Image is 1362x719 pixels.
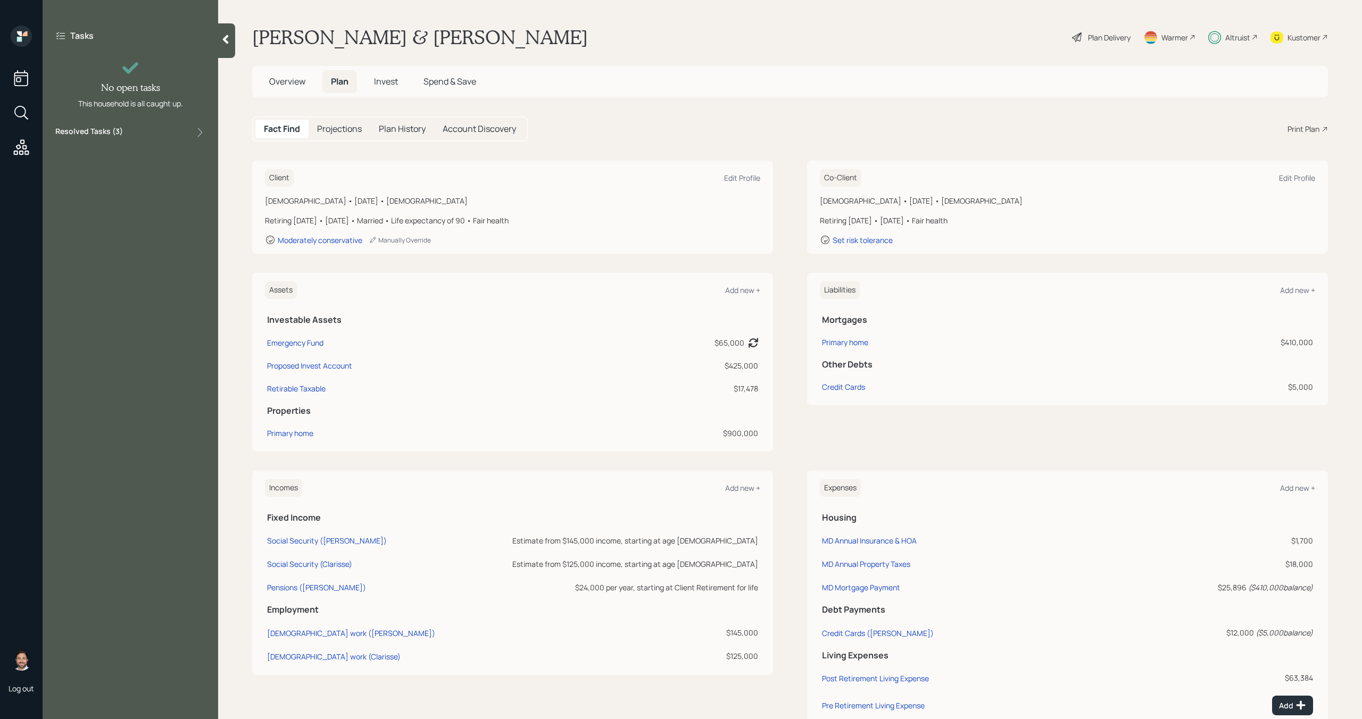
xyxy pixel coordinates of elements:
h5: Projections [317,124,362,134]
div: Warmer [1161,32,1188,43]
div: $410,000 [1109,337,1313,348]
div: MD Annual Insurance & HOA [822,536,917,546]
span: Plan [331,76,348,87]
div: [DEMOGRAPHIC_DATA] • [DATE] • [DEMOGRAPHIC_DATA] [265,195,760,206]
button: Add [1272,696,1313,715]
span: Overview [269,76,305,87]
h5: Account Discovery [443,124,516,134]
div: Retiring [DATE] • [DATE] • Fair health [820,215,1315,226]
div: Credit Cards ([PERSON_NAME]) [822,628,934,638]
img: michael-russo-headshot.png [11,649,32,671]
label: Tasks [70,30,94,41]
div: $1,700 [1145,535,1313,546]
div: [DEMOGRAPHIC_DATA] work (Clarisse) [267,651,401,662]
h5: Debt Payments [822,605,1313,615]
div: This household is all caught up. [78,98,183,109]
h5: Properties [267,406,758,416]
div: Moderately conservative [278,235,362,245]
span: Spend & Save [423,76,476,87]
div: Edit Profile [1279,173,1315,183]
h5: Housing [822,513,1313,523]
div: Retirable Taxable [267,383,326,394]
div: $65,000 [715,337,744,348]
label: Resolved Tasks ( 3 ) [55,126,123,139]
div: $17,478 [589,383,758,394]
h5: Mortgages [822,315,1313,325]
div: $425,000 [589,360,758,371]
div: [DEMOGRAPHIC_DATA] • [DATE] • [DEMOGRAPHIC_DATA] [820,195,1315,206]
div: Set risk tolerance [833,235,893,245]
div: Primary home [267,428,313,439]
div: Emergency Fund [267,337,323,348]
h6: Client [265,169,294,187]
div: Add new + [725,285,760,295]
div: MD Annual Property Taxes [822,559,910,569]
div: Pre Retirement Living Expense [822,700,925,710]
div: $145,000 [469,627,758,638]
div: $25,896 [1145,582,1313,593]
h6: Co-Client [820,169,861,187]
div: $24,000 per year, starting at Client Retirement for life [469,582,758,593]
h6: Expenses [820,479,861,497]
div: Plan Delivery [1088,32,1131,43]
div: Kustomer [1288,32,1321,43]
h6: Assets [265,281,297,299]
div: $900,000 [589,428,758,439]
h1: [PERSON_NAME] & [PERSON_NAME] [252,26,588,49]
div: $63,384 [1145,672,1313,683]
div: Proposed Invest Account [267,360,352,371]
div: Add [1279,700,1306,710]
h5: Fact Find [264,124,300,134]
div: $5,000 [1109,381,1313,392]
h5: Employment [267,605,758,615]
div: Manually Override [369,236,431,245]
span: Invest [374,76,398,87]
div: Log out [9,683,34,693]
i: ( $410,000 balance) [1248,582,1313,592]
div: $12,000 [1145,627,1313,638]
div: [DEMOGRAPHIC_DATA] work ([PERSON_NAME]) [267,628,435,638]
h4: No open tasks [101,82,160,94]
h5: Investable Assets [267,315,758,325]
div: Retiring [DATE] • [DATE] • Married • Life expectancy of 90 • Fair health [265,215,760,226]
div: MD Mortgage Payment [822,582,900,592]
h5: Other Debts [822,359,1313,370]
div: Social Security ([PERSON_NAME]) [267,536,387,546]
div: Add new + [1280,285,1315,295]
div: Altruist [1225,32,1250,43]
div: Print Plan [1288,123,1319,135]
div: Add new + [725,483,760,493]
h5: Fixed Income [267,513,758,523]
div: Pensions ([PERSON_NAME]) [267,582,366,592]
div: Post Retirement Living Expense [822,673,929,683]
div: Primary home [822,337,868,348]
div: Estimate from $145,000 income, starting at age [DEMOGRAPHIC_DATA] [469,535,758,546]
div: Social Security (Clarisse) [267,559,352,569]
h5: Living Expenses [822,650,1313,661]
div: Edit Profile [724,173,760,183]
i: ( $5,000 balance) [1256,628,1313,638]
h6: Incomes [265,479,302,497]
h6: Liabilities [820,281,860,299]
div: Credit Cards [822,381,865,392]
div: Add new + [1280,483,1315,493]
div: $125,000 [469,650,758,662]
h5: Plan History [379,124,426,134]
div: Estimate from $125,000 income, starting at age [DEMOGRAPHIC_DATA] [469,558,758,570]
div: $18,000 [1145,558,1313,570]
